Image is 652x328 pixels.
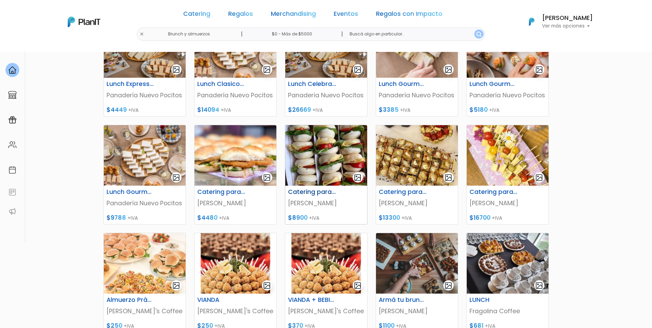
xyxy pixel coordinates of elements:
[285,125,367,225] a: gallery-light Catering para 10 personas [PERSON_NAME] $8900 +IVA
[197,214,218,222] span: $4480
[467,125,549,186] img: thumb_WhatsApp_Image_2024-07-19_at_10.28.18.jpeg
[195,125,276,186] img: thumb_WhatsApp_Image_2024-07-19_at_10.25.28__1_.jpeg
[465,80,522,88] h6: Lunch Gourmet para 8 Personas
[35,7,99,20] div: ¿Necesitás ayuda?
[466,17,549,117] a: gallery-light Lunch Gourmet para 8 Personas Panadería Nuevo Pocitos $5180 +IVA
[379,214,400,222] span: $13300
[309,215,319,221] span: +IVA
[542,24,593,29] p: Ver más opciones
[263,174,271,182] img: gallery-light
[8,141,16,149] img: people-662611757002400ad9ed0e3c099ab2801c6687ba6c219adb57efc949bc21e19d.svg
[107,214,126,222] span: $9788
[379,91,455,100] p: Panadería Nuevo Pocitos
[228,11,253,19] a: Regalos
[469,307,546,316] p: Fragolina Coffee
[492,215,502,221] span: +IVA
[535,66,543,74] img: gallery-light
[524,14,539,29] img: PlanIt Logo
[288,307,364,316] p: [PERSON_NAME]'s Coffee
[197,106,219,114] span: $14094
[354,282,362,289] img: gallery-light
[469,91,546,100] p: Panadería Nuevo Pocitos
[466,125,549,225] a: gallery-light Catering para 20 personas [PERSON_NAME] $16700 +IVA
[193,296,250,304] h6: VIANDA
[241,30,243,38] p: |
[183,11,210,19] a: Catering
[469,199,546,208] p: [PERSON_NAME]
[467,233,549,294] img: thumb_WhatsApp_Image_2025-03-27_at_15.38.13.jpeg
[444,282,452,289] img: gallery-light
[194,17,277,117] a: gallery-light Lunch Clasico para 30 personas Panadería Nuevo Pocitos $14094 +IVA
[107,307,183,316] p: [PERSON_NAME]'s Coffee
[8,116,16,124] img: campaigns-02234683943229c281be62815700db0a1741e53638e28bf9629b52c665b00959.svg
[334,11,358,19] a: Eventos
[68,17,100,27] img: PlanIt Logo
[107,91,183,100] p: Panadería Nuevo Pocitos
[128,215,138,221] span: +IVA
[271,11,316,19] a: Merchandising
[103,17,186,117] a: gallery-light Lunch Express para 15 personas Panadería Nuevo Pocitos $4449 +IVA
[376,11,442,19] a: Regalos con Impacto
[535,282,543,289] img: gallery-light
[193,80,250,88] h6: Lunch Clasico para 30 personas
[379,199,455,208] p: [PERSON_NAME]
[172,282,180,289] img: gallery-light
[375,188,431,196] h6: Catering para 15 personas
[376,125,458,225] a: gallery-light Catering para 15 personas [PERSON_NAME] $13300 +IVA
[104,233,186,294] img: thumb_ee8d697a-8e0d-4798-bfaa-6310434c6a99.jpeg
[107,199,183,208] p: Panadería Nuevo Pocitos
[284,296,340,304] h6: VIANDA + BEBIDA
[197,91,274,100] p: Panadería Nuevo Pocitos
[376,125,458,186] img: thumb_WhatsApp_Image_2024-07-19_at_10.28.17__1_.jpeg
[376,233,458,294] img: thumb_image00028__2_.jpeg
[400,107,410,113] span: +IVA
[444,66,452,74] img: gallery-light
[376,17,458,117] a: gallery-light Lunch Gourmet para 5 Personas Panadería Nuevo Pocitos $3385 +IVA
[8,188,16,196] img: feedback-78b5a0c8f98aac82b08bfc38622c3050aee476f2c9584af64705fc4e61158814.svg
[465,188,522,196] h6: Catering para 20 personas
[354,174,362,182] img: gallery-light
[535,174,543,182] img: gallery-light
[469,106,488,114] span: $5180
[285,233,367,294] img: thumb_Dise%C3%B1o_sin_t%C3%ADtulo_-_2025-01-21T123124.833.png
[197,307,274,316] p: [PERSON_NAME]'s Coffee
[8,207,16,216] img: partners-52edf745621dab592f3b2c58e3bca9d71375a7ef29c3b500c9f145b62cc070d4.svg
[102,80,159,88] h6: Lunch Express para 15 personas
[344,28,485,41] input: Buscá algo en particular..
[444,174,452,182] img: gallery-light
[193,188,250,196] h6: Catering para 6 personas
[195,233,276,294] img: thumb_Dise%C3%B1o_sin_t%C3%ADtulo_-_2025-01-21T123124.833.png
[542,15,593,21] h6: [PERSON_NAME]
[285,125,367,186] img: thumb_WhatsApp_Image_2024-07-19_at_10.28.16__1_.jpeg
[8,91,16,99] img: marketplace-4ceaa7011d94191e9ded77b95e3339b90024bf715f7c57f8cf31f2d8c509eaba.svg
[194,125,277,225] a: gallery-light Catering para 6 personas [PERSON_NAME] $4480 +IVA
[285,17,367,117] a: gallery-light Lunch Celebración para 50 personas Panadería Nuevo Pocitos $26669 +IVA
[379,307,455,316] p: [PERSON_NAME]
[128,107,139,113] span: +IVA
[465,296,522,304] h6: LUNCH
[288,106,311,114] span: $26669
[8,166,16,174] img: calendar-87d922413cdce8b2cf7b7f5f62616a5cf9e4887200fb71536465627b3292af00.svg
[197,199,274,208] p: [PERSON_NAME]
[288,199,364,208] p: [PERSON_NAME]
[354,66,362,74] img: gallery-light
[375,80,431,88] h6: Lunch Gourmet para 5 Personas
[489,107,499,113] span: +IVA
[102,188,159,196] h6: Lunch Gourmet para 15 Personas
[341,30,343,38] p: |
[172,174,180,182] img: gallery-light
[263,66,271,74] img: gallery-light
[312,107,323,113] span: +IVA
[379,106,399,114] span: $3385
[469,214,490,222] span: $16700
[288,214,308,222] span: $8900
[104,125,186,186] img: thumb_Captura_de_pantalla_2025-07-25_105912.png
[103,125,186,225] a: gallery-light Lunch Gourmet para 15 Personas Panadería Nuevo Pocitos $9788 +IVA
[107,106,127,114] span: $4449
[375,296,431,304] h6: Armá tu brunch
[476,32,482,37] img: search_button-432b6d5273f82d61273b3651a40e1bd1b912527efae98b1b7a1b2c0702e16a8d.svg
[520,13,593,31] button: PlanIt Logo [PERSON_NAME] Ver más opciones
[172,66,180,74] img: gallery-light
[284,188,340,196] h6: Catering para 10 personas
[102,296,159,304] h6: Almuerzo Prácticos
